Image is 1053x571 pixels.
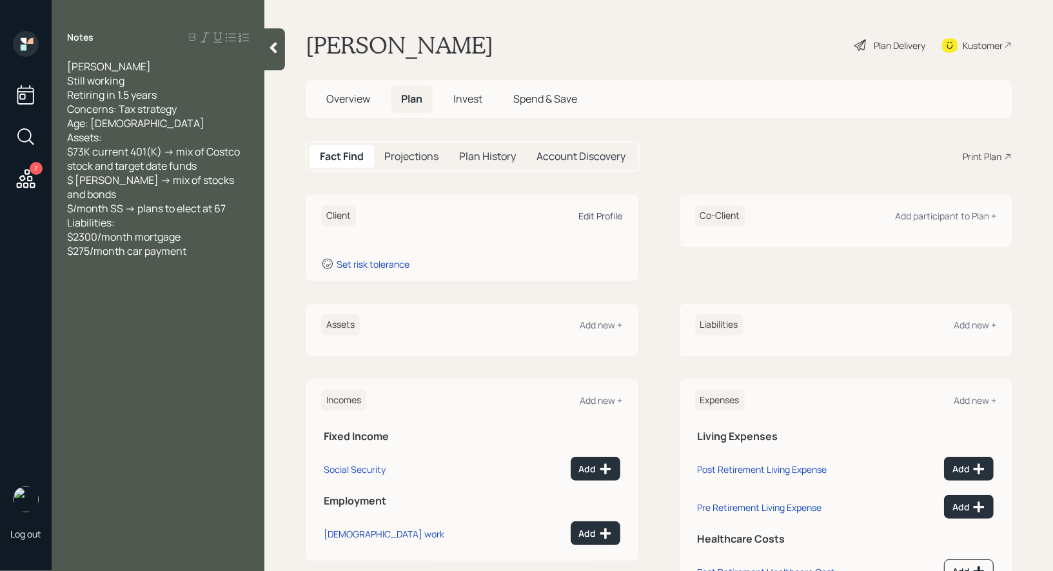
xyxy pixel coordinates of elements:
h6: Assets [321,314,360,336]
span: Spend & Save [513,92,577,106]
h5: Projections [384,150,438,163]
h6: Expenses [695,390,745,411]
h6: Liabilities [695,314,743,336]
div: Post Retirement Living Expense [698,463,827,476]
div: Plan Delivery [874,39,925,52]
div: Add new + [580,319,623,331]
div: 7 [30,162,43,175]
h5: Plan History [459,150,516,163]
img: treva-nostdahl-headshot.png [13,486,39,512]
div: Pre Retirement Living Expense [698,501,822,514]
div: Kustomer [963,39,1003,52]
div: Add [952,463,985,476]
div: Edit Profile [579,210,623,222]
div: Add new + [954,394,996,406]
label: Notes [67,31,93,44]
span: Invest [453,92,482,106]
h5: Fixed Income [324,430,620,443]
div: Set risk tolerance [337,258,409,270]
h6: Incomes [321,390,366,411]
h5: Employment [324,495,620,507]
span: Overview [326,92,370,106]
button: Add [944,457,994,481]
div: [DEMOGRAPHIC_DATA] work [324,528,444,540]
h6: Client [321,205,356,226]
button: Add [944,495,994,519]
button: Add [571,521,620,545]
h1: [PERSON_NAME] [306,31,493,59]
h5: Living Expenses [698,430,994,443]
h5: Fact Find [320,150,364,163]
button: Add [571,457,620,481]
div: Add [952,501,985,514]
div: Add participant to Plan + [895,210,996,222]
div: Add new + [580,394,623,406]
div: Log out [10,528,41,540]
h5: Healthcare Costs [698,533,994,545]
span: Plan [401,92,422,106]
div: Add [579,527,612,540]
div: Add new + [954,319,996,331]
h5: Account Discovery [536,150,625,163]
div: Print Plan [963,150,1001,163]
div: Social Security [324,463,386,476]
h6: Co-Client [695,205,745,226]
div: Add [579,463,612,476]
span: [PERSON_NAME] Still working Retiring in 1.5 years Concerns: Tax strategy Age: [DEMOGRAPHIC_DATA] ... [67,59,242,258]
